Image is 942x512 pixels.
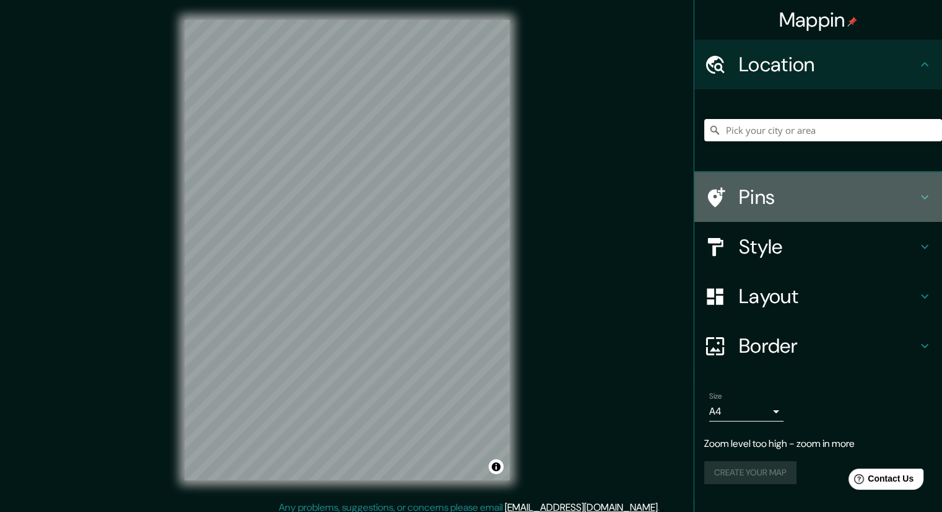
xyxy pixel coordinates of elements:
[694,271,942,321] div: Layout
[694,172,942,222] div: Pins
[709,391,722,402] label: Size
[694,222,942,271] div: Style
[739,234,917,259] h4: Style
[694,40,942,89] div: Location
[704,119,942,141] input: Pick your city or area
[779,7,858,32] h4: Mappin
[185,20,510,480] canvas: Map
[847,17,857,27] img: pin-icon.png
[832,464,928,498] iframe: Help widget launcher
[739,284,917,309] h4: Layout
[704,436,932,451] p: Zoom level too high - zoom in more
[739,333,917,358] h4: Border
[694,321,942,371] div: Border
[709,402,783,422] div: A4
[739,185,917,210] h4: Pins
[489,459,504,474] button: Toggle attribution
[739,52,917,77] h4: Location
